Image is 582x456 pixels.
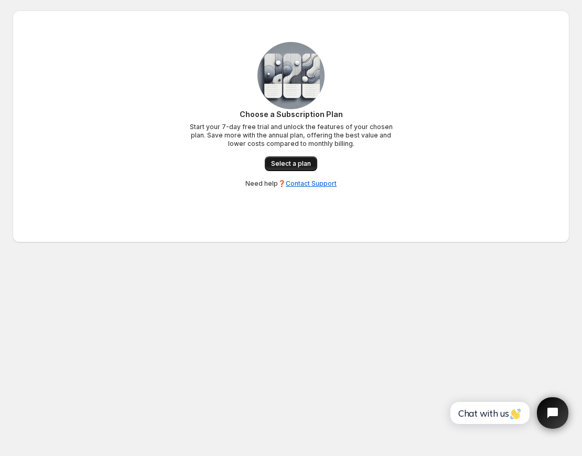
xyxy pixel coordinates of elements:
a: Contact Support [286,179,337,187]
p: Need help❓ [245,179,337,188]
span: Select a plan [271,160,311,168]
p: Start your 7-day free trial and unlock the features of your chosen plan. Save more with the annua... [186,123,396,148]
p: Choose a Subscription Plan [186,109,396,120]
iframe: Tidio Chat [439,388,577,438]
a: Select a plan [265,156,317,171]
